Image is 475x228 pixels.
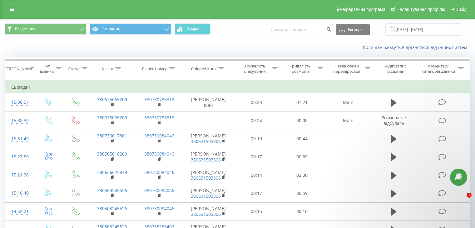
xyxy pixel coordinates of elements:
a: 380631503306 [191,211,221,217]
a: 380503245526 [97,187,127,193]
td: 00:19 [234,130,279,148]
div: Клієнт [102,66,114,72]
a: 380730735313 [144,115,174,121]
td: 00:39 [279,148,324,166]
div: Співробітник [191,66,217,72]
div: 15:31:49 [11,133,28,145]
a: 380505018260 [97,151,127,157]
div: [PERSON_NAME] [3,66,34,72]
td: 00:24 [234,112,279,130]
a: 380730084046 [144,151,174,157]
td: Сьогодні [5,81,470,93]
div: Тип дзвінка [39,63,54,74]
td: 02:00 [279,166,324,184]
td: [PERSON_NAME] [183,130,234,148]
td: [PERSON_NAME] [183,148,234,166]
td: 00:14 [234,166,279,184]
div: Бізнес номер [142,66,168,72]
span: Графік [187,27,199,31]
span: Вихід [456,7,467,12]
span: Всі дзвінки [15,27,36,32]
div: Коментар/категорія дзвінка [420,63,457,74]
td: 00:15 [234,202,279,221]
a: Коли дані можуть відрізнятися вiд інших систем [363,44,470,50]
div: 14:52:21 [11,206,28,218]
td: [PERSON_NAME] (SIP) [183,93,234,112]
div: Тривалість очікування [240,63,271,74]
div: 15:27:50 [11,151,28,163]
a: 380631503306 [191,175,221,181]
div: 15:38:57 [11,96,28,108]
a: 380631503306 [191,138,221,144]
td: Main [324,112,372,130]
a: 380636625878 [97,169,127,175]
span: Налаштування профілю [396,7,445,12]
td: 00:10 [279,202,324,221]
a: 380503245526 [97,206,127,211]
a: 380730084046 [144,133,174,139]
td: 00:59 [279,184,324,202]
div: Аудіозапис розмови [378,63,414,74]
button: Графік [175,23,210,35]
div: 15:38:30 [11,115,28,127]
td: 00:00 [279,112,324,130]
a: 380730084046 [144,169,174,175]
input: Пошук за номером [267,24,333,35]
div: Назва схеми переадресації [330,63,363,74]
td: 00:23 [234,93,279,112]
button: Всі дзвінки [5,23,87,35]
span: 1 [467,193,472,198]
div: 15:16:40 [11,187,28,199]
td: 00:44 [279,130,324,148]
div: 15:21:38 [11,169,28,181]
span: Реферальна програма [340,7,386,12]
a: 380730735313 [144,97,174,102]
td: Main [324,93,372,112]
a: 380675065209 [97,115,127,121]
a: 380675065209 [97,97,127,102]
div: Тривалість розмови [285,63,316,74]
td: 00:17 [234,184,279,202]
iframe: Intercom live chat [454,193,469,208]
a: 380631503306 [191,157,221,163]
a: 380730084046 [144,206,174,211]
td: 00:17 [234,148,279,166]
a: 380631503306 [191,193,221,199]
a: 380739617861 [97,133,127,139]
td: [PERSON_NAME] [183,202,234,221]
td: [PERSON_NAME] [183,166,234,184]
button: Основний [90,23,171,35]
button: Експорт [336,24,370,35]
a: 380730084046 [144,187,174,193]
td: 01:21 [279,93,324,112]
td: [PERSON_NAME] [183,184,234,202]
div: Статус [68,66,80,72]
